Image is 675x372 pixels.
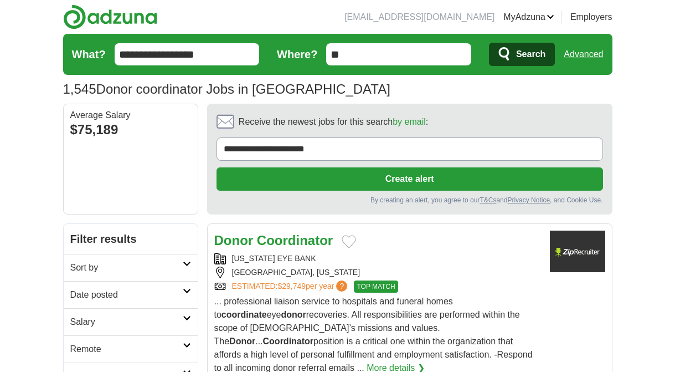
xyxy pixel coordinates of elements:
strong: coordinate [221,310,267,319]
h2: Remote [70,343,183,356]
a: T&Cs [480,196,496,204]
span: Search [516,43,545,65]
div: $75,189 [70,120,191,140]
img: Adzuna logo [63,4,157,29]
strong: donor [281,310,306,319]
span: 1,545 [63,79,96,99]
div: [US_STATE] EYE BANK [214,253,541,264]
strong: Donor [229,337,255,346]
span: Receive the newest jobs for this search : [239,115,428,129]
a: Privacy Notice [507,196,550,204]
a: MyAdzuna [503,11,554,24]
a: Donor Coordinator [214,233,333,248]
a: by email [393,117,426,126]
a: Sort by [64,254,198,281]
a: Advanced [564,43,603,65]
img: Company logo [550,231,605,272]
h2: Date posted [70,288,183,302]
strong: Donor [214,233,254,248]
h2: Salary [70,315,183,329]
h1: Donor coordinator Jobs in [GEOGRAPHIC_DATA] [63,81,390,96]
a: Salary [64,308,198,335]
a: ESTIMATED:$29,749per year? [232,281,350,293]
a: Remote [64,335,198,363]
div: [GEOGRAPHIC_DATA], [US_STATE] [214,267,541,278]
button: Add to favorite jobs [342,235,356,248]
h2: Sort by [70,261,183,274]
button: Create alert [217,167,603,191]
span: ? [336,281,347,292]
div: By creating an alert, you agree to our and , and Cookie Use. [217,195,603,205]
label: What? [72,46,106,63]
strong: Coordinator [263,337,314,346]
strong: Coordinator [257,233,333,248]
a: Employers [570,11,612,24]
button: Search [489,43,555,66]
span: $29,749 [277,282,306,291]
label: Where? [277,46,317,63]
a: Date posted [64,281,198,308]
li: [EMAIL_ADDRESS][DOMAIN_NAME] [344,11,494,24]
div: Average Salary [70,111,191,120]
h2: Filter results [64,224,198,254]
span: TOP MATCH [354,281,398,293]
